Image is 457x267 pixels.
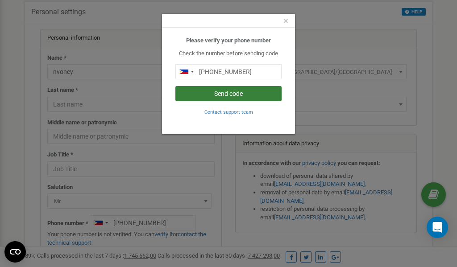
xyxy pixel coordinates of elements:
button: Send code [175,86,282,101]
small: Contact support team [204,109,253,115]
div: Telephone country code [176,65,196,79]
span: × [283,16,288,26]
a: Contact support team [204,108,253,115]
p: Check the number before sending code [175,49,282,58]
button: Open CMP widget [4,241,26,263]
button: Close [283,16,288,26]
div: Open Intercom Messenger [427,217,448,238]
b: Please verify your phone number [186,37,271,44]
input: 0905 123 4567 [175,64,282,79]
